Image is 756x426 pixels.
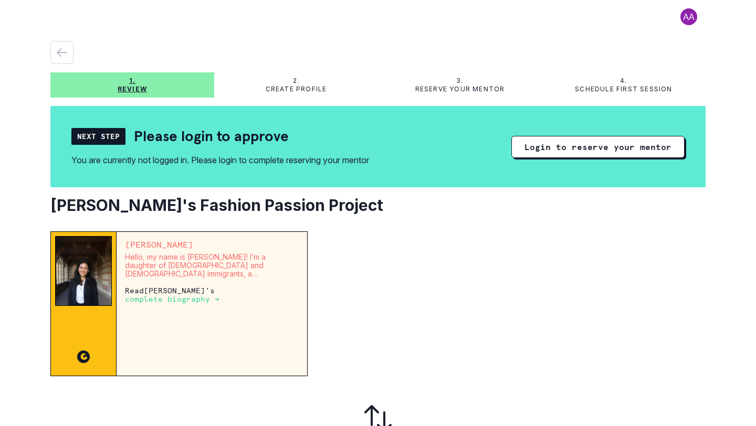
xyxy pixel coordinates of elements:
div: Next Step [71,128,125,145]
button: profile picture [672,8,706,25]
img: Mentor Image [55,236,112,306]
div: You are currently not logged in. Please login to complete reserving your mentor [71,154,369,166]
p: Reserve your mentor [415,85,505,93]
p: 2. [293,77,299,85]
h2: [PERSON_NAME]'s Fashion Passion Project [50,196,706,215]
p: Schedule first session [575,85,672,93]
p: 3. [456,77,463,85]
p: Review [118,85,147,93]
p: 4. [620,77,627,85]
h2: Please login to approve [134,127,289,145]
button: Login to reserve your mentor [511,136,685,158]
a: complete biography → [125,294,219,303]
p: Hello, my name is [PERSON_NAME]! I’m a daughter of [DEMOGRAPHIC_DATA] and [DEMOGRAPHIC_DATA] immi... [125,253,299,278]
p: complete biography → [125,295,219,303]
p: 1. [129,77,135,85]
p: [PERSON_NAME] [125,240,299,249]
img: CC image [77,350,90,363]
p: Read [PERSON_NAME] 's [125,286,299,303]
p: Create profile [266,85,327,93]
